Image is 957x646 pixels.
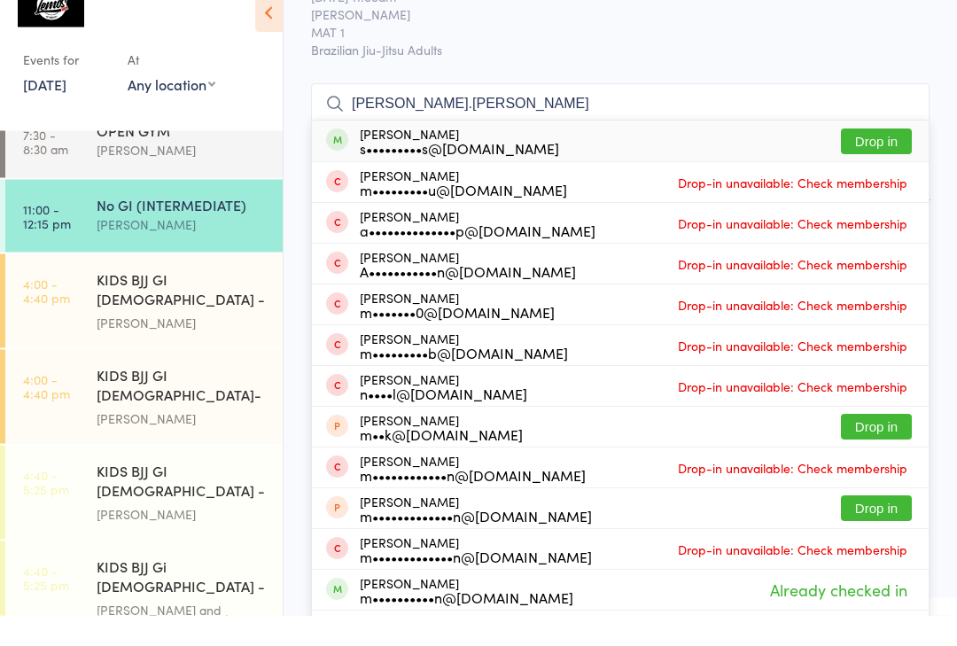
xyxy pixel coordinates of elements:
span: Already checked in [766,605,912,636]
div: [PERSON_NAME] [360,403,527,432]
div: [PERSON_NAME] [360,158,559,186]
div: m••••••••••••n@[DOMAIN_NAME] [360,499,586,513]
span: Drop-in unavailable: Check membership [673,404,912,431]
div: Any location [128,105,215,124]
div: [PERSON_NAME] [360,607,573,635]
a: [DATE] [23,105,66,124]
div: [PERSON_NAME] [97,245,268,265]
time: 11:00 - 12:15 pm [23,232,71,261]
span: [PERSON_NAME] [311,36,902,54]
span: Drop-in unavailable: Check membership [673,486,912,512]
div: No GI (INTERMEDIATE) [97,225,268,245]
span: Drop-in unavailable: Check membership [673,323,912,349]
div: s•••••••••s@[DOMAIN_NAME] [360,172,559,186]
span: Drop-in unavailable: Check membership [673,567,912,594]
img: Lemos Brazilian Jiu-Jitsu [18,13,84,58]
div: KIDS BJJ GI [DEMOGRAPHIC_DATA] - Level 1 [97,300,268,343]
div: n••••l@[DOMAIN_NAME] [360,417,527,432]
span: Drop-in unavailable: Check membership [673,363,912,390]
time: 4:00 - 4:40 pm [23,307,70,335]
time: 4:00 - 4:40 pm [23,402,70,431]
span: Brazilian Jiu-Jitsu Adults [311,72,930,90]
button: Drop in [841,160,912,185]
div: [PERSON_NAME] [360,525,592,554]
div: m••••••••••n@[DOMAIN_NAME] [360,621,573,635]
a: 4:00 -4:40 pmKIDS BJJ GI [DEMOGRAPHIC_DATA]- Level 2[PERSON_NAME] [5,380,283,474]
div: [PERSON_NAME] [97,170,268,191]
div: m•••••••••u@[DOMAIN_NAME] [360,214,567,228]
div: m•••••••••••••n@[DOMAIN_NAME] [360,540,592,554]
span: MAT 1 [311,54,902,72]
div: KIDS BJJ GI [DEMOGRAPHIC_DATA]- Level 2 [97,395,268,439]
div: Events for [23,75,110,105]
div: [PERSON_NAME] [360,240,595,269]
div: a••••••••••••••p@[DOMAIN_NAME] [360,254,595,269]
time: 4:40 - 5:25 pm [23,594,69,622]
div: m•••••••••••••n@[DOMAIN_NAME] [360,580,592,595]
div: At [128,75,215,105]
div: [PERSON_NAME] [360,322,555,350]
button: Drop in [841,445,912,471]
div: m•••••••••b@[DOMAIN_NAME] [360,377,568,391]
div: [PERSON_NAME] [360,281,576,309]
a: 7:30 -8:30 amOPEN GYM[PERSON_NAME] [5,136,283,208]
span: Drop-in unavailable: Check membership [673,200,912,227]
div: [PERSON_NAME] [360,566,592,595]
div: [PERSON_NAME] [360,485,586,513]
span: Drop-in unavailable: Check membership [673,241,912,268]
div: m••k@[DOMAIN_NAME] [360,458,523,472]
div: [PERSON_NAME] [360,362,568,391]
div: m•••••••0@[DOMAIN_NAME] [360,336,555,350]
div: [PERSON_NAME] [360,199,567,228]
button: Drop in [841,526,912,552]
div: [PERSON_NAME] [97,534,268,555]
div: KIDS BJJ GI [DEMOGRAPHIC_DATA] - Level 1 [97,491,268,534]
a: 4:00 -4:40 pmKIDS BJJ GI [DEMOGRAPHIC_DATA] - Level 1[PERSON_NAME] [5,284,283,378]
a: 4:40 -5:25 pmKIDS BJJ GI [DEMOGRAPHIC_DATA] - Level 1[PERSON_NAME] [5,476,283,570]
a: 11:00 -12:15 pmNo GI (INTERMEDIATE)[PERSON_NAME] [5,210,283,283]
div: [PERSON_NAME] [97,343,268,363]
span: Drop-in unavailable: Check membership [673,282,912,308]
time: 7:30 - 8:30 am [23,158,68,186]
span: [DATE] 11:00am [311,19,902,36]
div: A•••••••••••n@[DOMAIN_NAME] [360,295,576,309]
time: 4:40 - 5:25 pm [23,498,69,526]
div: [PERSON_NAME] [360,444,523,472]
input: Search [311,114,930,155]
div: KIDS BJJ Gi [DEMOGRAPHIC_DATA] - Level 2 [97,587,268,630]
div: [PERSON_NAME] [97,439,268,459]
